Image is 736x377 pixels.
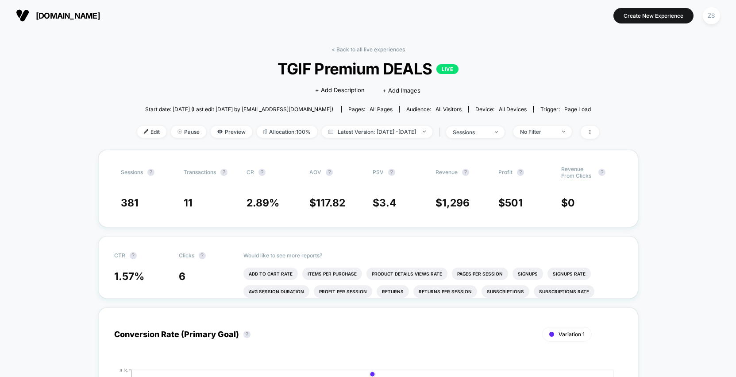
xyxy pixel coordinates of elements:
a: < Back to all live experiences [331,46,405,53]
span: TGIF Premium DEALS [160,59,576,78]
div: No Filter [520,128,555,135]
span: + Add Description [315,86,365,95]
span: 1.57 % [114,270,144,283]
span: $ [561,197,575,209]
div: Trigger: [540,106,591,113]
li: Profit Per Session [314,285,372,298]
li: Returns Per Session [413,285,477,298]
span: Edit [137,126,166,138]
li: Items Per Purchase [302,268,362,280]
span: + Add Images [382,87,420,94]
button: ? [220,169,227,176]
span: Clicks [179,252,194,259]
span: 11 [184,197,193,209]
span: 0 [568,197,575,209]
li: Product Details Views Rate [366,268,447,280]
img: end [562,131,565,132]
button: ZS [700,7,723,25]
span: Sessions [121,169,143,175]
span: Profit [498,169,513,175]
span: $ [498,197,523,209]
img: rebalance [263,129,267,134]
span: 3.4 [379,197,397,209]
span: [DOMAIN_NAME] [36,11,100,20]
li: Returns [377,285,409,298]
button: ? [517,169,524,176]
span: 501 [505,197,523,209]
button: ? [147,169,154,176]
span: Page Load [564,106,591,113]
span: 1,296 [442,197,470,209]
button: ? [243,331,250,338]
span: 381 [121,197,139,209]
span: 6 [179,270,185,283]
span: PSV [373,169,384,175]
span: CTR [114,252,125,259]
img: edit [144,129,148,134]
div: Pages: [348,106,393,113]
p: Would like to see more reports? [243,252,622,259]
span: All Visitors [435,106,462,113]
span: Transactions [184,169,216,175]
span: Device: [468,106,533,113]
button: ? [388,169,395,176]
span: Preview [211,126,252,138]
span: $ [435,197,470,209]
li: Subscriptions [482,285,529,298]
button: ? [462,169,469,176]
button: ? [130,252,137,259]
div: Audience: [406,106,462,113]
span: all devices [499,106,527,113]
li: Signups Rate [547,268,591,280]
span: $ [309,197,345,209]
tspan: 3 % [119,367,128,373]
button: ? [199,252,206,259]
span: Allocation: 100% [257,126,317,138]
img: end [177,129,182,134]
img: calendar [328,129,333,134]
button: [DOMAIN_NAME] [13,8,103,23]
li: Avg Session Duration [243,285,309,298]
span: Start date: [DATE] (Last edit [DATE] by [EMAIL_ADDRESS][DOMAIN_NAME]) [145,106,333,113]
button: ? [258,169,266,176]
span: 117.82 [316,197,345,209]
img: end [423,131,426,132]
li: Add To Cart Rate [243,268,298,280]
button: ? [326,169,333,176]
span: Latest Version: [DATE] - [DATE] [322,126,432,138]
span: CR [247,169,254,175]
img: Visually logo [16,9,29,22]
span: AOV [309,169,321,175]
span: Revenue [435,169,458,175]
span: Pause [171,126,206,138]
span: 2.89 % [247,197,279,209]
span: Variation 1 [559,331,585,338]
button: ? [598,169,605,176]
li: Signups [513,268,543,280]
span: $ [373,197,397,209]
div: sessions [453,129,488,136]
li: Pages Per Session [452,268,508,280]
button: Create New Experience [613,8,694,23]
span: Revenue From Clicks [561,166,594,179]
img: end [495,131,498,133]
p: LIVE [436,64,459,74]
span: all pages [370,106,393,113]
span: | [437,126,446,139]
li: Subscriptions Rate [534,285,594,298]
div: ZS [703,7,720,24]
